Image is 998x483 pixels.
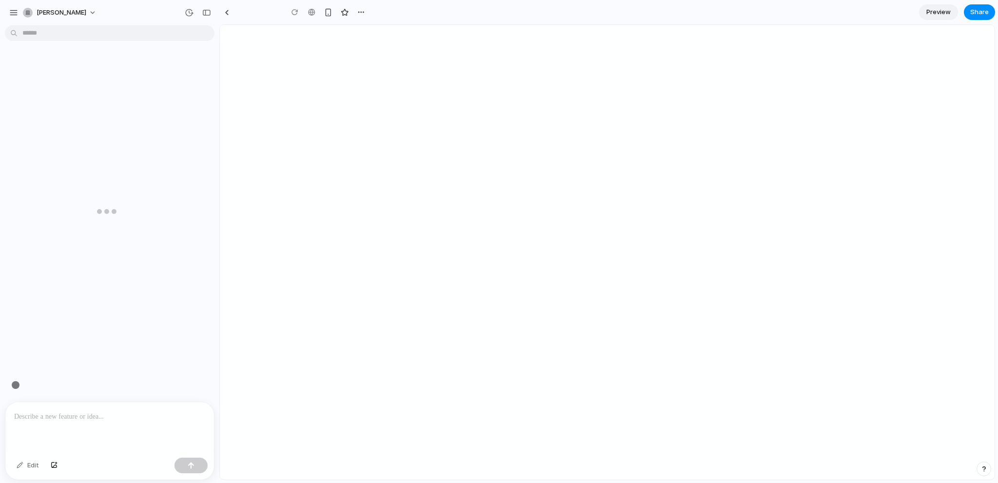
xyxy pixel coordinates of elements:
span: Share [970,7,989,17]
button: Share [964,4,995,20]
a: Preview [919,4,958,20]
span: Preview [926,7,951,17]
span: [PERSON_NAME] [37,8,86,18]
button: [PERSON_NAME] [19,5,101,20]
